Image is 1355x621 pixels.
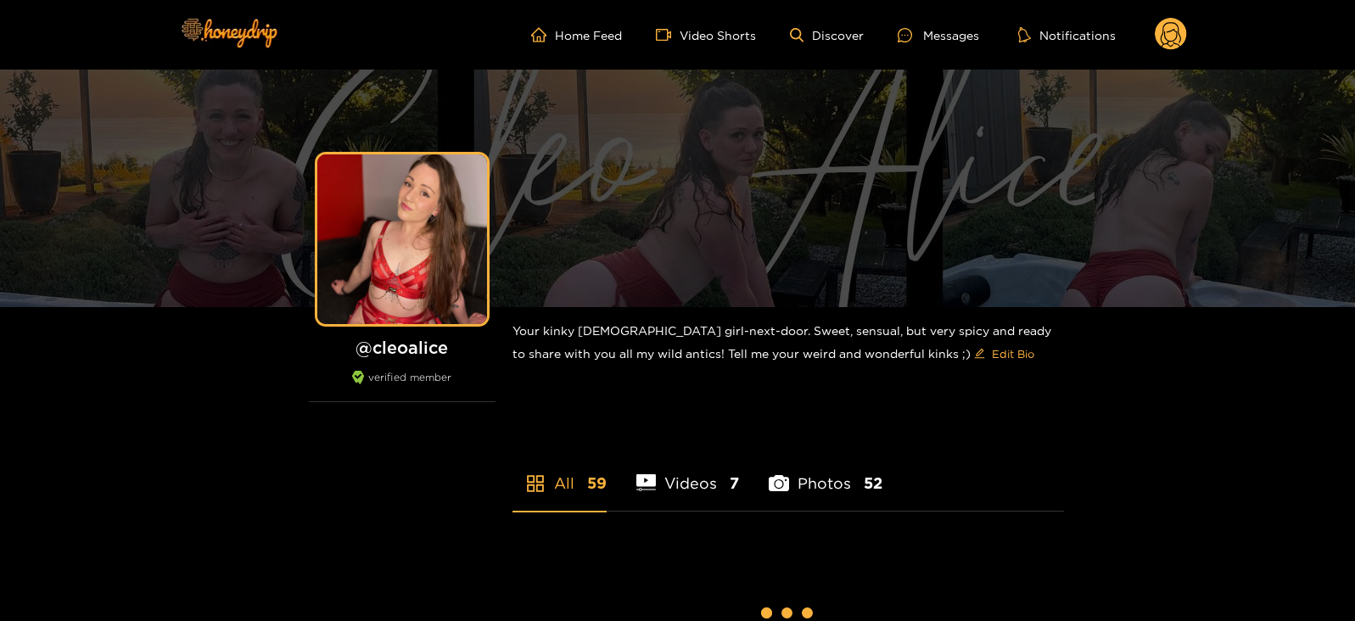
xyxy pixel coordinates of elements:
div: Your kinky [DEMOGRAPHIC_DATA] girl-next-door. Sweet, sensual, but very spicy and ready to share w... [512,307,1064,381]
span: 7 [730,473,739,494]
li: Photos [769,434,882,511]
li: All [512,434,607,511]
h1: @ cleoalice [309,337,496,358]
div: Messages [898,25,979,45]
span: Edit Bio [992,345,1034,362]
span: video-camera [656,27,680,42]
a: Home Feed [531,27,622,42]
li: Videos [636,434,740,511]
a: Discover [790,28,864,42]
span: edit [974,348,985,361]
span: 59 [587,473,607,494]
a: Video Shorts [656,27,756,42]
span: home [531,27,555,42]
button: editEdit Bio [971,340,1038,367]
span: 52 [864,473,882,494]
span: appstore [525,473,546,494]
div: verified member [309,371,496,402]
button: Notifications [1013,26,1121,43]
